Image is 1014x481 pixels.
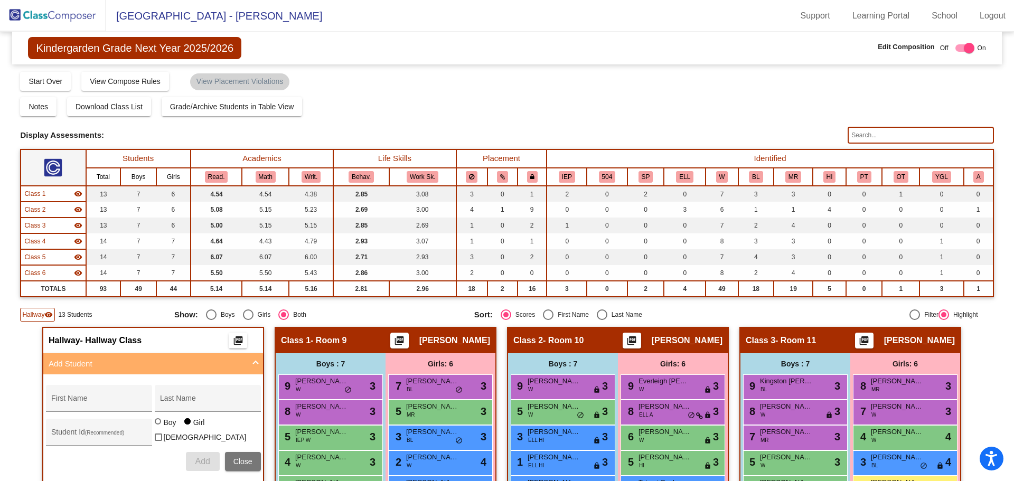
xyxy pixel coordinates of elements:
span: Add [195,457,210,466]
td: 49 [120,281,156,297]
td: 5.16 [289,281,333,297]
td: 0 [547,202,586,218]
td: 0 [664,218,706,233]
td: 1 [456,218,487,233]
span: Download Class List [76,102,143,111]
th: Identified [547,149,993,168]
mat-expansion-panel-header: Add Student [43,353,263,374]
span: View Compose Rules [90,77,161,86]
span: [PERSON_NAME] [PERSON_NAME] [295,376,348,386]
button: Close [225,452,261,471]
td: 0 [587,249,627,265]
div: Girls: 6 [850,353,960,374]
a: Logout [971,7,1014,24]
td: 0 [919,202,964,218]
span: 13 Students [58,310,92,319]
td: 0 [587,186,627,202]
td: Marcia Stinde - Room 12 [21,233,86,249]
span: Start Over [29,77,62,86]
button: Print Students Details [390,333,409,348]
td: 0 [964,218,993,233]
th: Multiracial [774,168,813,186]
td: 0 [547,249,586,265]
th: 504 Plan [587,168,627,186]
td: 7 [706,249,738,265]
td: 3 [738,233,774,249]
th: Students [86,149,191,168]
button: HI [823,171,836,183]
td: 7 [156,233,190,249]
td: 5.23 [289,202,333,218]
button: Grade/Archive Students in Table View [162,97,303,116]
button: Download Class List [67,97,151,116]
td: 0 [846,281,882,297]
td: 0 [919,186,964,202]
td: 8 [706,233,738,249]
th: Total [86,168,121,186]
td: 44 [156,281,190,297]
span: Class 2 [24,205,45,214]
td: 0 [846,218,882,233]
div: Boys : 7 [508,353,618,374]
td: 0 [964,233,993,249]
span: [PERSON_NAME] [871,376,924,386]
td: 4.64 [191,233,242,249]
div: Boys [217,310,235,319]
td: 2 [738,265,774,281]
td: 1 [738,202,774,218]
td: 3 [774,233,813,249]
th: Individualized Education Plan [547,168,586,186]
td: Hannah Harmon - Room 15 [21,249,86,265]
td: 2 [518,249,547,265]
td: 2 [487,281,518,297]
td: 6.07 [242,249,288,265]
td: 4.54 [191,186,242,202]
button: Work Sk. [407,171,438,183]
td: 2.86 [333,265,389,281]
td: 3 [774,249,813,265]
span: Close [233,457,252,466]
mat-icon: picture_as_pdf [232,335,245,350]
td: 18 [738,281,774,297]
span: 3 [370,378,375,394]
td: 3 [456,186,487,202]
td: 7 [120,218,156,233]
span: Class 1 [281,335,311,346]
th: Keep away students [456,168,487,186]
mat-icon: visibility [74,221,82,230]
td: 14 [86,233,121,249]
td: 5.50 [191,265,242,281]
td: 16 [518,281,547,297]
td: 0 [846,186,882,202]
th: Keep with teacher [518,168,547,186]
button: W [716,171,728,183]
td: 14 [86,265,121,281]
span: [PERSON_NAME] [419,335,490,346]
td: 3 [456,249,487,265]
span: Display Assessments: [20,130,104,140]
mat-icon: picture_as_pdf [858,335,870,350]
td: 0 [627,265,664,281]
td: 0 [846,202,882,218]
td: 8 [706,265,738,281]
th: Physical Therapy [846,168,882,186]
input: Student Id [51,432,146,440]
button: Print Students Details [229,333,247,348]
td: 2 [738,218,774,233]
div: Girls: 6 [618,353,728,374]
span: Show: [174,310,198,319]
span: Class 2 [513,335,543,346]
button: ELL [676,171,693,183]
span: Class 5 [24,252,45,262]
td: Kellie Linder - Room 11 [21,218,86,233]
td: 0 [813,186,846,202]
td: 0 [664,249,706,265]
div: Last Name [607,310,642,319]
td: 2.69 [333,202,389,218]
td: 4.54 [242,186,288,202]
td: 2.85 [333,218,389,233]
th: Life Skills [333,149,456,168]
th: White [706,168,738,186]
td: 19 [774,281,813,297]
td: 14 [86,249,121,265]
